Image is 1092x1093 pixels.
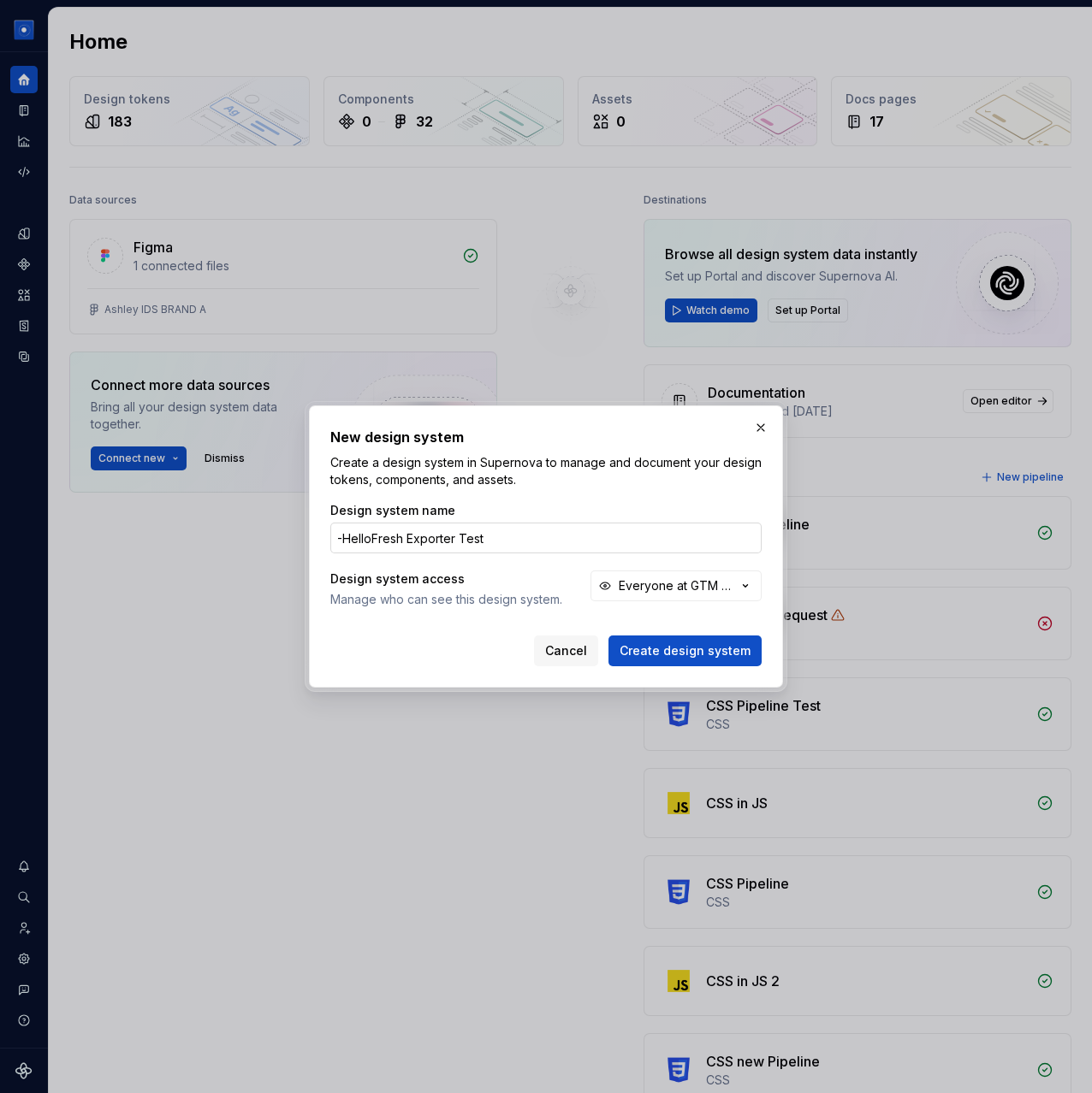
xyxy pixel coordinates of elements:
span: Manage who can see this design system. [330,591,573,608]
label: Design system access [330,570,465,588]
label: Design system name [330,502,455,519]
p: Create a design system in Supernova to manage and document your design tokens, components, and as... [330,454,762,488]
span: Cancel [545,642,587,659]
button: Everyone at GTM Workspace [591,570,762,601]
button: Create design system [608,635,762,666]
button: Cancel [534,635,598,666]
div: Everyone at GTM Workspace [619,577,737,594]
h2: New design system [330,427,762,447]
span: Create design system [620,642,751,659]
